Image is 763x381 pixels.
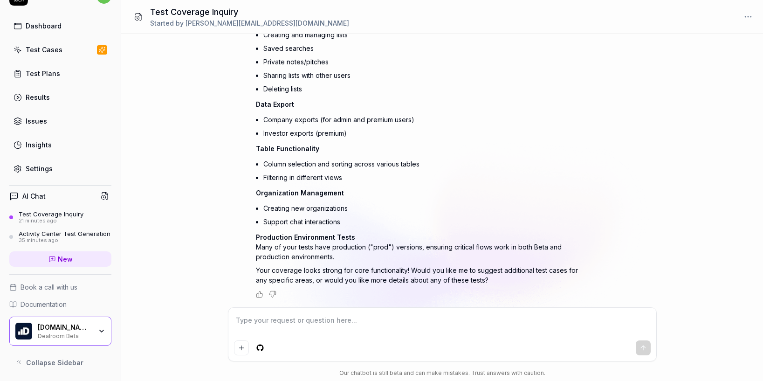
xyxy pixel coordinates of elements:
[9,282,111,292] a: Book a call with us
[9,159,111,178] a: Settings
[58,254,73,264] span: New
[263,82,582,96] li: Deleting lists
[256,100,294,108] span: Data Export
[19,230,110,237] div: Activity Center Test Generation
[9,317,111,346] button: Dealroom.co B.V. Logo[DOMAIN_NAME] B.V.Dealroom Beta
[263,55,582,69] li: Private notes/pitches
[21,299,67,309] span: Documentation
[9,299,111,309] a: Documentation
[256,291,263,298] button: Positive feedback
[150,6,349,18] h1: Test Coverage Inquiry
[256,232,582,262] p: Many of your tests have production ("prod") versions, ensuring critical flows work in both Beta a...
[256,189,344,197] span: Organization Management
[26,21,62,31] div: Dashboard
[263,42,582,55] li: Saved searches
[26,92,50,102] div: Results
[150,18,349,28] div: Started by
[9,230,111,244] a: Activity Center Test Generation35 minutes ago
[19,210,83,218] div: Test Coverage Inquiry
[26,140,52,150] div: Insights
[263,69,582,82] li: Sharing lists with other users
[15,323,32,339] img: Dealroom.co B.V. Logo
[263,157,582,171] li: Column selection and sorting across various tables
[9,251,111,267] a: New
[263,126,582,140] li: Investor exports (premium)
[26,116,47,126] div: Issues
[263,113,582,126] li: Company exports (for admin and premium users)
[263,28,582,42] li: Creating and managing lists
[228,369,657,377] div: Our chatbot is still beta and can make mistakes. Trust answers with caution.
[38,332,92,339] div: Dealroom Beta
[263,171,582,184] li: Filtering in different views
[9,112,111,130] a: Issues
[22,191,46,201] h4: AI Chat
[186,19,349,27] span: [PERSON_NAME][EMAIL_ADDRESS][DOMAIN_NAME]
[26,164,53,173] div: Settings
[9,64,111,83] a: Test Plans
[9,41,111,59] a: Test Cases
[256,145,319,152] span: Table Functionality
[256,233,355,241] span: Production Environment Tests
[26,358,83,367] span: Collapse Sidebar
[9,210,111,224] a: Test Coverage Inquiry21 minutes ago
[26,45,62,55] div: Test Cases
[256,265,582,285] p: Your coverage looks strong for core functionality! Would you like me to suggest additional test c...
[9,88,111,106] a: Results
[9,353,111,372] button: Collapse Sidebar
[269,291,276,298] button: Negative feedback
[263,201,582,215] li: Creating new organizations
[26,69,60,78] div: Test Plans
[19,218,83,224] div: 21 minutes ago
[9,136,111,154] a: Insights
[19,237,110,244] div: 35 minutes ago
[9,17,111,35] a: Dashboard
[38,323,92,332] div: Dealroom.co B.V.
[234,340,249,355] button: Add attachment
[263,215,582,229] li: Support chat interactions
[21,282,77,292] span: Book a call with us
